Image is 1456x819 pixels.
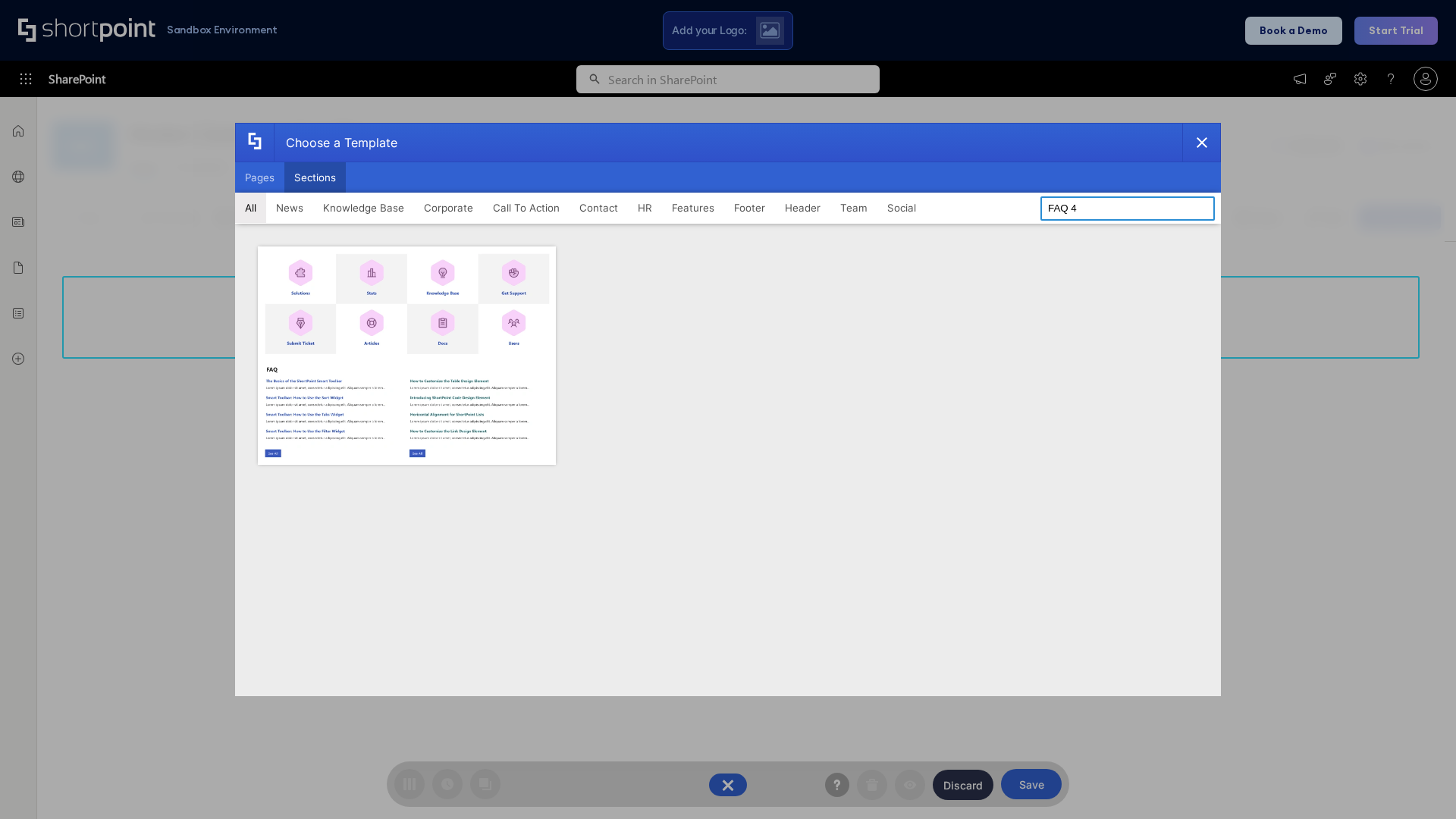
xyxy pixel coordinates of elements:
[724,193,775,223] button: Footer
[284,162,346,193] button: Sections
[775,193,830,223] button: Header
[1040,196,1215,221] input: Search
[877,193,926,223] button: Social
[830,193,877,223] button: Team
[313,193,414,223] button: Knowledge Base
[235,193,266,223] button: All
[235,162,284,193] button: Pages
[628,193,662,223] button: HR
[274,124,397,162] div: Choose a Template
[483,193,570,223] button: Call To Action
[570,193,628,223] button: Contact
[662,193,724,223] button: Features
[1380,746,1456,819] iframe: Chat Widget
[235,123,1221,696] div: template selector
[414,193,483,223] button: Corporate
[266,193,313,223] button: News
